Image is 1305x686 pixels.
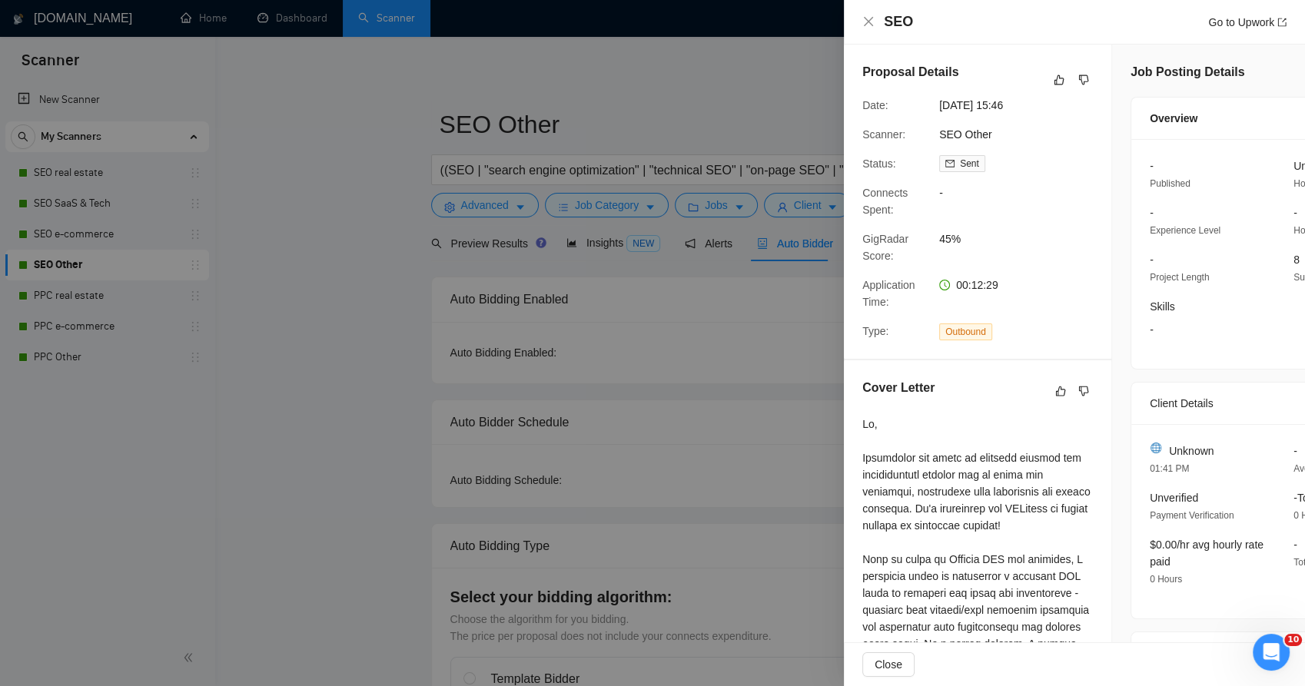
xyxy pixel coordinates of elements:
h5: Proposal Details [862,63,958,81]
span: Experience Level [1150,225,1220,236]
span: Skills [1150,300,1175,313]
span: like [1055,385,1066,397]
span: Application Time: [862,279,915,308]
iframe: Intercom live chat [1253,634,1290,671]
span: dislike [1078,74,1089,86]
span: GigRadar Score: [862,233,908,262]
span: - [1150,160,1154,172]
span: Sent [960,158,979,169]
span: export [1277,18,1287,27]
span: $0.00/hr avg hourly rate paid [1150,539,1263,568]
span: clock-circle [939,280,950,290]
span: Published [1150,178,1190,189]
h5: Job Posting Details [1131,63,1244,81]
button: like [1050,71,1068,89]
span: - [939,184,1170,201]
span: Unknown [1169,442,1214,459]
span: - [1293,207,1297,219]
span: Payment Verification [1150,510,1234,521]
span: 0 Hours [1150,574,1182,585]
h4: SEO [884,12,913,31]
span: mail [945,159,955,168]
span: Status: [862,157,896,170]
span: SEO Other [939,126,1170,143]
span: like [1054,74,1064,86]
span: - [1150,207,1154,219]
span: - [1293,539,1297,551]
button: dislike [1074,382,1093,400]
span: Scanner: [862,128,905,141]
span: Project Length [1150,272,1209,283]
button: Close [862,15,875,28]
button: Close [862,652,915,677]
span: dislike [1078,385,1089,397]
span: Type: [862,325,888,337]
span: Date: [862,99,888,111]
button: like [1051,382,1070,400]
button: dislike [1074,71,1093,89]
span: 8 [1293,254,1300,266]
span: Outbound [939,323,992,340]
span: Connects Spent: [862,187,908,216]
a: Go to Upworkexport [1208,16,1287,28]
span: Unverified [1150,492,1198,504]
span: 10 [1284,634,1302,646]
span: [DATE] 15:46 [939,97,1170,114]
span: - [1150,254,1154,266]
span: Overview [1150,110,1197,127]
img: 🌐 [1151,442,1161,453]
span: Close [875,656,902,673]
span: 00:12:29 [956,279,998,291]
span: 45% [939,230,1170,247]
span: - [1293,445,1297,457]
span: close [862,15,875,28]
h5: Cover Letter [862,379,935,397]
span: 01:41 PM [1150,463,1189,474]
